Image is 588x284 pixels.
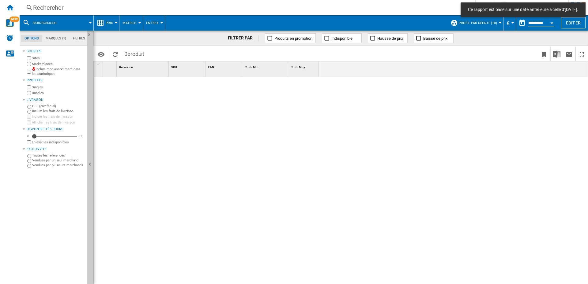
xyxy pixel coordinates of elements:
[208,65,214,69] span: EAN
[23,15,90,31] div: 3838782860300
[27,78,85,83] div: Produits
[466,7,580,13] span: Ce rapport est basé sur une date antérieure à celle d'[DATE].
[42,35,70,42] md-tab-item: Marques (*)
[27,91,31,95] input: Bundles
[274,36,312,41] span: Produits en promotion
[27,98,85,102] div: Livraison
[576,47,588,61] button: Plein écran
[97,15,116,31] div: Prix
[27,159,31,163] input: Vendues par un seul marchand
[459,15,500,31] button: Profil par défaut (10)
[291,65,305,69] span: Profil Moy
[123,21,137,25] span: Matrice
[538,47,550,61] button: Créer un favoris
[32,56,85,61] label: Sites
[331,36,352,41] span: Indisponible
[32,133,77,139] md-slider: Disponibilité
[70,35,89,42] md-tab-item: Filtres
[21,35,42,42] md-tab-item: Options
[32,109,85,113] label: Inclure les frais de livraison
[551,47,563,61] button: Télécharger au format Excel
[26,134,31,138] div: 0
[123,15,140,31] button: Matrice
[27,120,31,124] input: Afficher les frais de livraison
[87,31,95,42] button: Masquer
[32,104,85,109] label: OFF (prix facial)
[118,61,168,71] div: Sort None
[104,61,116,71] div: Sort None
[9,17,19,22] span: NEW
[121,47,147,60] span: 0
[32,120,85,125] label: Afficher les frais de livraison
[32,114,85,119] label: Inclure les frais de livraison
[27,68,31,76] input: Inclure mon assortiment dans les statistiques
[27,115,31,119] input: Inclure les frais de livraison
[32,21,56,25] span: 3838782860300
[170,61,205,71] div: SKU Sort None
[32,67,36,71] img: mysite-not-bg-18x18.png
[423,36,447,41] span: Baisse de prix
[377,36,403,41] span: Hausse de prix
[32,62,85,66] label: Marketplaces
[118,61,168,71] div: Référence Sort None
[32,153,85,158] label: Toutes les références
[245,65,258,69] span: Profil Min
[95,49,107,60] button: Options
[27,49,85,54] div: Sources
[289,61,319,71] div: Sort None
[106,21,113,25] span: Prix
[32,163,85,168] label: Vendues par plusieurs marchands
[207,61,242,71] div: Sort None
[146,15,162,31] button: En Prix
[322,33,362,43] button: Indisponible
[27,140,31,144] input: Afficher les frais de livraison
[289,61,319,71] div: Profil Moy Sort None
[516,17,528,29] button: md-calendar
[368,33,408,43] button: Hausse de prix
[27,105,31,109] input: OFF (prix facial)
[32,158,85,163] label: Vendues par un seul marchand
[243,61,288,71] div: Profil Min Sort None
[27,164,31,168] input: Vendues par plusieurs marchands
[171,65,177,69] span: SKU
[33,3,459,12] div: Rechercher
[32,91,85,95] label: Bundles
[146,21,159,25] span: En Prix
[459,21,497,25] span: Profil par défaut (10)
[27,56,31,60] input: Sites
[27,62,31,66] input: Marketplaces
[265,33,316,43] button: Produits en promotion
[6,19,14,27] img: wise-card.svg
[6,34,13,42] img: alerts-logo.svg
[32,85,85,90] label: Singles
[27,127,85,132] div: Disponibilité 5 Jours
[27,154,31,158] input: Toutes les références
[27,110,31,114] input: Inclure les frais de livraison
[546,17,557,28] button: Open calendar
[119,65,133,69] span: Référence
[127,51,144,57] span: produit
[32,140,85,145] label: Enlever les indisponibles
[553,50,560,58] img: excel-24x24.png
[106,15,116,31] button: Prix
[27,147,85,152] div: Exclusivité
[243,61,288,71] div: Sort None
[109,47,121,61] button: Recharger
[228,35,259,41] div: FILTRER PAR
[32,67,85,76] label: Inclure mon assortiment dans les statistiques
[414,33,454,43] button: Baisse de prix
[561,17,586,28] button: Editer
[170,61,205,71] div: Sort None
[32,15,62,31] button: 3838782860300
[207,61,242,71] div: EAN Sort None
[507,15,513,31] button: €
[78,134,85,138] div: 90
[503,15,516,31] md-menu: Currency
[507,20,510,26] span: €
[27,85,31,89] input: Singles
[563,47,575,61] button: Envoyer ce rapport par email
